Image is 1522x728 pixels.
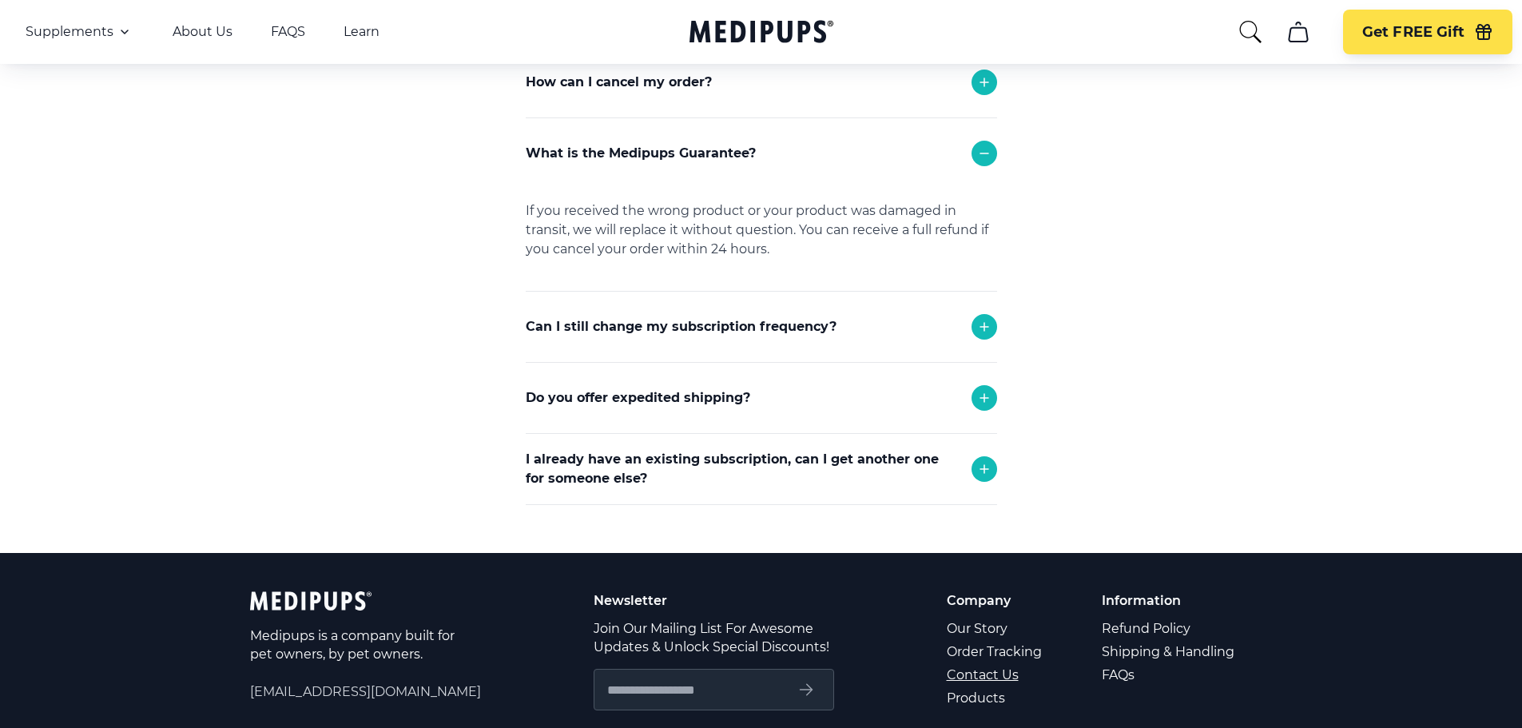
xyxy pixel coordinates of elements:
p: Medipups is a company built for pet owners, by pet owners. [250,627,458,663]
a: Medipups [689,17,833,50]
button: cart [1279,13,1317,51]
a: Order Tracking [947,640,1044,663]
a: Products [947,686,1044,710]
p: Join Our Mailing List For Awesome Updates & Unlock Special Discounts! [594,619,834,656]
a: FAQS [271,24,305,40]
p: Information [1102,591,1237,610]
div: Any refund request and cancellation are subject to approval and turn around time is 24-48 hours. ... [526,117,997,258]
p: Do you offer expedited shipping? [526,388,750,408]
div: Yes you can. Simply reach out to support and we will adjust your monthly deliveries! [526,362,997,445]
span: Get FREE Gift [1362,23,1464,42]
a: FAQs [1102,663,1237,686]
a: Contact Us [947,663,1044,686]
p: Company [947,591,1044,610]
button: search [1238,19,1263,45]
div: Yes we do! Please reach out to support and we will try to accommodate any request. [526,433,997,516]
a: Shipping & Handling [1102,640,1237,663]
span: Supplements [26,24,113,40]
button: Get FREE Gift [1343,10,1512,54]
a: About Us [173,24,232,40]
p: How can I cancel my order? [526,73,712,92]
p: What is the Medipups Guarantee? [526,144,756,163]
div: If you received the wrong product or your product was damaged in transit, we will replace it with... [526,189,997,291]
span: [EMAIL_ADDRESS][DOMAIN_NAME] [250,682,481,701]
div: Absolutely! Simply place the order and use the shipping address of the person who will receive th... [526,504,997,587]
p: Newsletter [594,591,834,610]
a: Learn [344,24,380,40]
button: Supplements [26,22,134,42]
a: Our Story [947,617,1044,640]
a: Refund Policy [1102,617,1237,640]
p: I already have an existing subscription, can I get another one for someone else? [526,450,956,488]
p: Can I still change my subscription frequency? [526,317,837,336]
